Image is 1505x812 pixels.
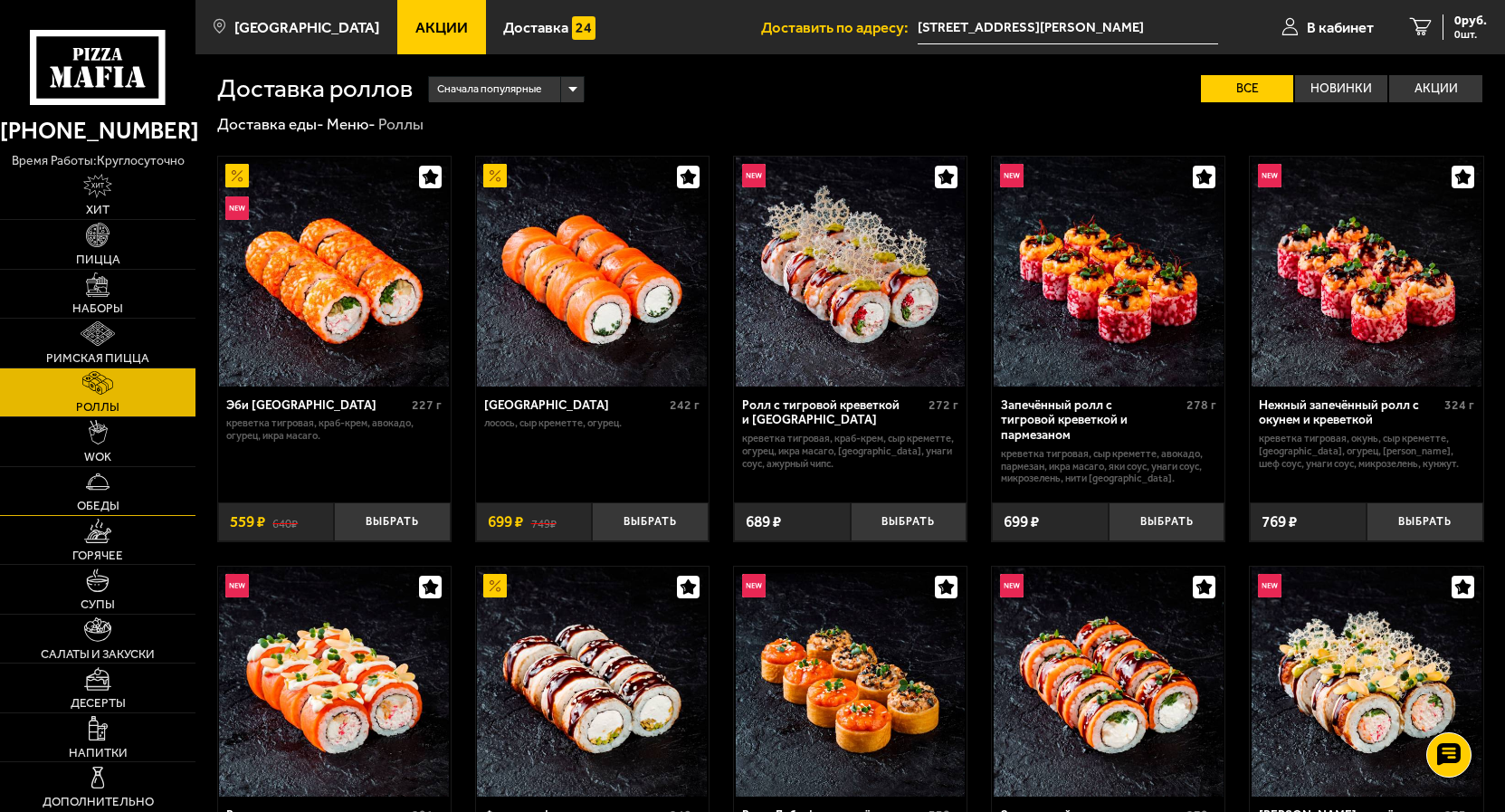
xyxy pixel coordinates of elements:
label: Новинки [1295,75,1387,102]
img: Акционный [483,574,507,597]
img: Новинка [1258,574,1281,597]
a: НовинкаРолл Дабл фиш с угрём и лососем в темпуре [734,567,967,797]
label: Все [1201,75,1293,102]
div: Роллы [378,114,424,135]
img: Филадельфия [477,157,707,387]
img: Ролл с тигровой креветкой и Гуакамоле [736,157,966,387]
a: АкционныйФиладельфия в угре [476,567,709,797]
img: Новинка [225,196,249,220]
img: Новинка [1000,574,1024,597]
span: 699 ₽ [488,514,523,530]
a: АкционныйФиладельфия [476,157,709,387]
h1: Доставка роллов [217,76,413,101]
div: [GEOGRAPHIC_DATA] [484,398,665,414]
a: НовинкаРолл Калипсо с угрём и креветкой [1250,567,1482,797]
span: Сначала популярные [437,74,541,104]
a: НовинкаРолл с окунем в темпуре и лососем [218,567,451,797]
span: 324 г [1444,397,1474,413]
img: Запечённый ролл с тигровой креветкой и пармезаном [994,157,1224,387]
span: Горячее [72,549,123,561]
span: WOK [84,451,111,463]
span: 0 руб. [1454,14,1487,27]
a: АкционныйНовинкаЭби Калифорния [218,157,451,387]
label: Акции [1389,75,1481,102]
span: Хит [86,204,110,215]
span: Десерты [71,697,126,709]
span: Салаты и закуски [41,648,155,660]
span: Обеды [77,500,119,511]
img: Новинка [742,574,766,597]
span: Роллы [76,401,119,413]
p: креветка тигровая, краб-крем, Сыр креметте, огурец, икра масаго, [GEOGRAPHIC_DATA], унаги соус, а... [742,433,957,471]
button: Выбрать [1367,502,1483,540]
span: Дополнительно [43,796,154,807]
a: НовинкаРолл с тигровой креветкой и Гуакамоле [734,157,967,387]
p: лосось, Сыр креметте, огурец. [484,417,700,430]
img: Новинка [742,164,766,187]
span: Акции [415,20,468,35]
s: 640 ₽ [272,514,298,530]
span: 227 г [412,397,442,413]
s: 749 ₽ [531,514,557,530]
span: 242 г [670,397,700,413]
button: Выбрать [334,502,451,540]
span: 699 ₽ [1004,514,1039,530]
span: Доставка [503,20,568,35]
img: Акционный [225,164,249,187]
span: 272 г [929,397,958,413]
img: Нежный запечённый ролл с окунем и креветкой [1252,157,1481,387]
a: НовинкаЗапечённый ролл с тигровой креветкой и пармезаном [992,157,1224,387]
div: Эби [GEOGRAPHIC_DATA] [226,398,407,414]
span: Пицца [76,253,120,265]
a: НовинкаНежный запечённый ролл с окунем и креветкой [1250,157,1482,387]
img: Ролл Дабл фиш с угрём и лососем в темпуре [736,567,966,797]
span: 0 шт. [1454,29,1487,40]
div: Ролл с тигровой креветкой и [GEOGRAPHIC_DATA] [742,398,923,428]
p: креветка тигровая, краб-крем, авокадо, огурец, икра масаго. [226,417,442,443]
span: Напитки [69,747,128,759]
img: Запеченный ролл Гурмэ с лососем и угрём [994,567,1224,797]
p: креветка тигровая, окунь, Сыр креметте, [GEOGRAPHIC_DATA], огурец, [PERSON_NAME], шеф соус, унаги... [1259,433,1474,471]
button: Выбрать [592,502,709,540]
img: Эби Калифорния [219,157,449,387]
a: НовинкаЗапеченный ролл Гурмэ с лососем и угрём [992,567,1224,797]
div: Нежный запечённый ролл с окунем и креветкой [1259,398,1440,428]
span: 559 ₽ [230,514,265,530]
img: Филадельфия в угре [477,567,707,797]
span: [GEOGRAPHIC_DATA] [234,20,379,35]
span: В кабинет [1307,20,1374,35]
span: 689 ₽ [746,514,781,530]
span: Наборы [72,302,123,314]
a: Доставка еды- [217,115,324,133]
img: Акционный [483,164,507,187]
span: Супы [81,598,115,610]
button: Выбрать [851,502,967,540]
span: Доставить по адресу: [761,20,918,35]
a: Меню- [327,115,376,133]
img: Новинка [1000,164,1024,187]
span: Римская пицца [46,352,149,364]
input: Ваш адрес доставки [918,11,1219,44]
span: 278 г [1186,397,1216,413]
button: Выбрать [1109,502,1225,540]
img: Ролл с окунем в темпуре и лососем [219,567,449,797]
img: Новинка [1258,164,1281,187]
img: 15daf4d41897b9f0e9f617042186c801.svg [572,16,595,40]
div: Запечённый ролл с тигровой креветкой и пармезаном [1001,398,1182,444]
span: 769 ₽ [1262,514,1297,530]
img: Ролл Калипсо с угрём и креветкой [1252,567,1481,797]
p: креветка тигровая, Сыр креметте, авокадо, пармезан, икра масаго, яки соус, унаги соус, микрозелен... [1001,448,1216,486]
img: Новинка [225,574,249,597]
